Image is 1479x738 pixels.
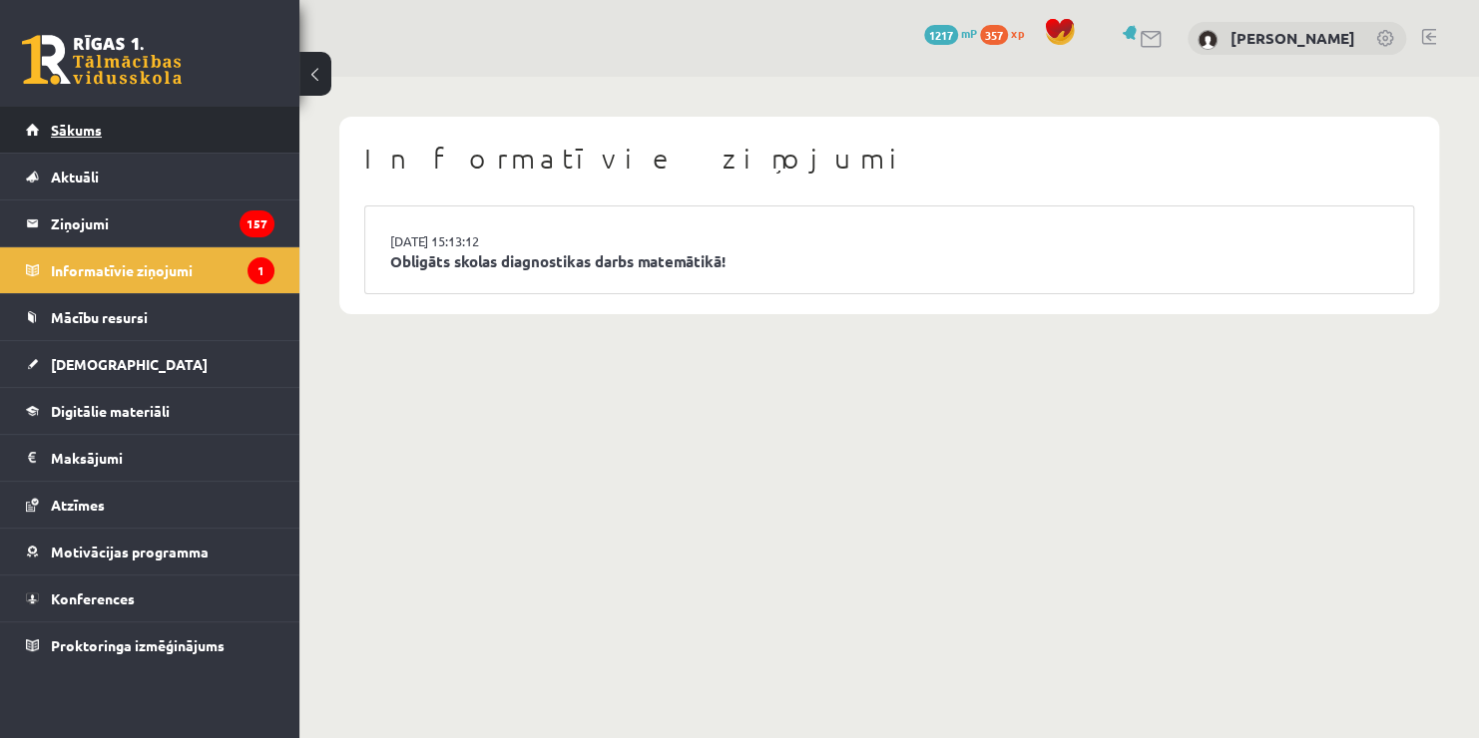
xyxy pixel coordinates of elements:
[22,35,182,85] a: Rīgas 1. Tālmācības vidusskola
[1011,25,1024,41] span: xp
[51,435,274,481] legend: Maksājumi
[26,622,274,668] a: Proktoringa izmēģinājums
[26,294,274,340] a: Mācību resursi
[26,247,274,293] a: Informatīvie ziņojumi1
[26,575,274,621] a: Konferences
[51,636,225,654] span: Proktoringa izmēģinājums
[51,121,102,139] span: Sākums
[924,25,977,41] a: 1217 mP
[980,25,1034,41] a: 357 xp
[390,250,1388,273] a: Obligāts skolas diagnostikas darbs matemātikā!
[961,25,977,41] span: mP
[1231,28,1355,48] a: [PERSON_NAME]
[26,154,274,199] a: Aktuāli
[51,355,208,373] span: [DEMOGRAPHIC_DATA]
[51,168,99,185] span: Aktuāli
[247,257,274,284] i: 1
[924,25,958,45] span: 1217
[51,543,209,560] span: Motivācijas programma
[26,107,274,153] a: Sākums
[51,308,148,326] span: Mācību resursi
[51,200,274,246] legend: Ziņojumi
[51,496,105,514] span: Atzīmes
[26,341,274,387] a: [DEMOGRAPHIC_DATA]
[980,25,1008,45] span: 357
[26,435,274,481] a: Maksājumi
[51,589,135,607] span: Konferences
[1198,30,1218,50] img: Daniels Badaško
[240,210,274,237] i: 157
[364,142,1414,176] h1: Informatīvie ziņojumi
[51,247,274,293] legend: Informatīvie ziņojumi
[26,529,274,574] a: Motivācijas programma
[390,231,540,251] a: [DATE] 15:13:12
[26,482,274,528] a: Atzīmes
[26,200,274,246] a: Ziņojumi157
[26,388,274,434] a: Digitālie materiāli
[51,402,170,420] span: Digitālie materiāli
